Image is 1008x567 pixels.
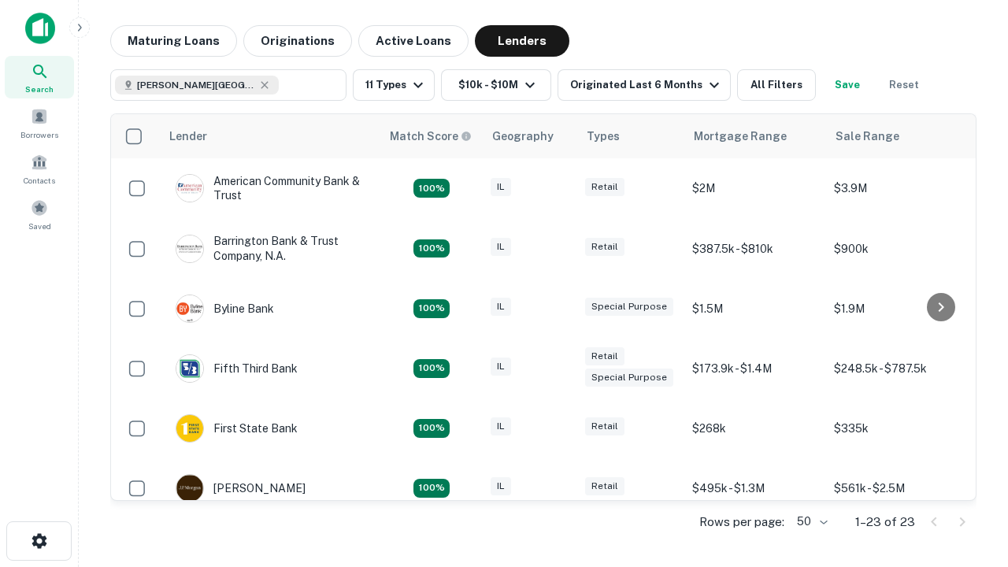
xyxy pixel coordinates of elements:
[176,295,274,323] div: Byline Bank
[25,83,54,95] span: Search
[176,354,298,383] div: Fifth Third Bank
[585,477,624,495] div: Retail
[176,475,203,502] img: picture
[169,127,207,146] div: Lender
[826,458,968,518] td: $561k - $2.5M
[243,25,352,57] button: Originations
[483,114,577,158] th: Geography
[491,238,511,256] div: IL
[176,175,203,202] img: picture
[413,419,450,438] div: Matching Properties: 2, hasApolloMatch: undefined
[585,238,624,256] div: Retail
[20,128,58,141] span: Borrowers
[390,128,469,145] h6: Match Score
[25,13,55,44] img: capitalize-icon.png
[176,355,203,382] img: picture
[585,178,624,196] div: Retail
[879,69,929,101] button: Reset
[684,114,826,158] th: Mortgage Range
[587,127,620,146] div: Types
[577,114,684,158] th: Types
[492,127,554,146] div: Geography
[353,69,435,101] button: 11 Types
[737,69,816,101] button: All Filters
[699,513,784,532] p: Rows per page:
[694,127,787,146] div: Mortgage Range
[558,69,731,101] button: Originated Last 6 Months
[826,218,968,278] td: $900k
[826,279,968,339] td: $1.9M
[585,369,673,387] div: Special Purpose
[358,25,469,57] button: Active Loans
[413,479,450,498] div: Matching Properties: 3, hasApolloMatch: undefined
[413,359,450,378] div: Matching Properties: 2, hasApolloMatch: undefined
[585,298,673,316] div: Special Purpose
[390,128,472,145] div: Capitalize uses an advanced AI algorithm to match your search with the best lender. The match sco...
[826,114,968,158] th: Sale Range
[684,339,826,398] td: $173.9k - $1.4M
[441,69,551,101] button: $10k - $10M
[5,56,74,98] a: Search
[5,147,74,190] a: Contacts
[491,178,511,196] div: IL
[836,127,899,146] div: Sale Range
[176,415,203,442] img: picture
[475,25,569,57] button: Lenders
[491,358,511,376] div: IL
[585,417,624,435] div: Retail
[684,398,826,458] td: $268k
[176,174,365,202] div: American Community Bank & Trust
[491,298,511,316] div: IL
[28,220,51,232] span: Saved
[413,239,450,258] div: Matching Properties: 3, hasApolloMatch: undefined
[176,474,306,502] div: [PERSON_NAME]
[176,235,203,262] img: picture
[5,193,74,235] a: Saved
[684,218,826,278] td: $387.5k - $810k
[822,69,873,101] button: Save your search to get updates of matches that match your search criteria.
[176,295,203,322] img: picture
[791,510,830,533] div: 50
[491,417,511,435] div: IL
[491,477,511,495] div: IL
[176,414,298,443] div: First State Bank
[176,234,365,262] div: Barrington Bank & Trust Company, N.a.
[684,458,826,518] td: $495k - $1.3M
[137,78,255,92] span: [PERSON_NAME][GEOGRAPHIC_DATA], [GEOGRAPHIC_DATA]
[413,299,450,318] div: Matching Properties: 2, hasApolloMatch: undefined
[570,76,724,94] div: Originated Last 6 Months
[413,179,450,198] div: Matching Properties: 2, hasApolloMatch: undefined
[826,398,968,458] td: $335k
[5,102,74,144] a: Borrowers
[585,347,624,365] div: Retail
[380,114,483,158] th: Capitalize uses an advanced AI algorithm to match your search with the best lender. The match sco...
[826,158,968,218] td: $3.9M
[855,513,915,532] p: 1–23 of 23
[684,158,826,218] td: $2M
[826,339,968,398] td: $248.5k - $787.5k
[684,279,826,339] td: $1.5M
[929,441,1008,517] iframe: Chat Widget
[160,114,380,158] th: Lender
[24,174,55,187] span: Contacts
[110,25,237,57] button: Maturing Loans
